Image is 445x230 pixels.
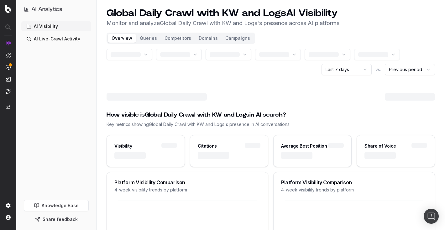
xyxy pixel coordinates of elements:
div: Open Intercom Messenger [424,209,439,224]
div: 4-week visibility trends by platform [114,187,260,193]
img: Analytics [6,40,11,45]
img: Botify logo [5,5,11,13]
button: Share feedback [24,214,89,225]
img: Activation [6,65,11,70]
button: Domains [195,34,222,43]
img: Switch project [6,105,10,109]
div: Platform Visibility Comparison [114,180,260,185]
button: Campaigns [222,34,254,43]
div: Platform Visibility Comparison [281,180,427,185]
img: My account [6,215,11,220]
img: Intelligence [6,52,11,58]
img: Setting [6,203,11,208]
div: Average Best Position [281,143,327,149]
h1: Global Daily Crawl with KW and Logs AI Visibility [107,8,339,19]
img: Assist [6,89,11,94]
button: Overview [108,34,136,43]
button: Competitors [161,34,195,43]
a: AI Live-Crawl Activity [21,34,91,44]
a: Knowledge Base [24,200,89,211]
div: How visible is Global Daily Crawl with KW and Logs in AI search? [107,111,435,119]
div: Key metrics showing Global Daily Crawl with KW and Logs 's presence in AI conversations [107,121,435,128]
div: Citations [198,143,217,149]
div: Visibility [114,143,132,149]
div: Share of Voice [364,143,396,149]
a: AI Visibility [21,21,91,31]
p: Monitor and analyze Global Daily Crawl with KW and Logs 's presence across AI platforms [107,19,339,28]
button: AI Analytics [24,5,89,14]
span: vs. [375,66,381,73]
img: Studio [6,77,11,82]
div: 4-week visibility trends by platform [281,187,427,193]
h1: AI Analytics [31,5,62,14]
button: Queries [136,34,161,43]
